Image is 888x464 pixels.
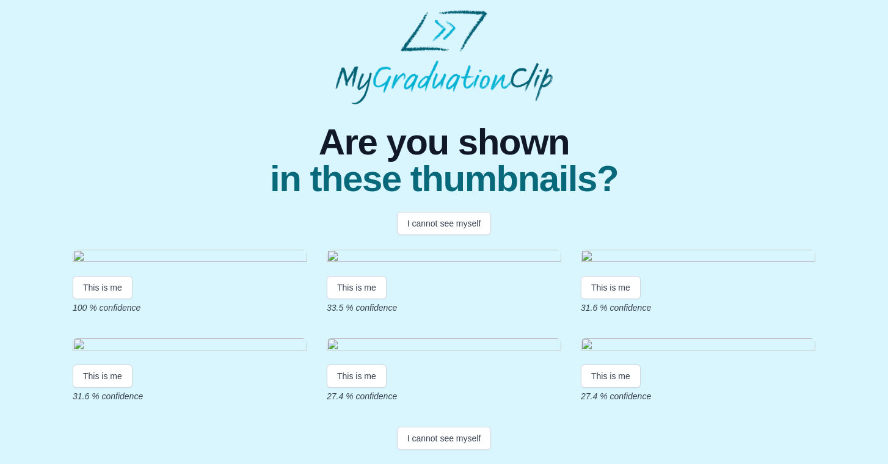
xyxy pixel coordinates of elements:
p: 33.5 % confidence [327,302,561,314]
button: This is me [327,364,387,388]
img: f2db001e55099e7de98d4dbe824664e7017de0a5.gif [327,250,561,266]
button: This is me [73,276,133,299]
img: bceb9cbd0da7a56ace1b2910a1a66e81e3e08acd.gif [73,338,307,355]
img: MyGraduationClip [335,10,553,104]
p: 27.4 % confidence [581,390,815,402]
button: This is me [581,276,641,299]
p: 31.6 % confidence [73,390,307,402]
button: This is me [327,276,387,299]
button: I cannot see myself [397,427,492,450]
p: 31.6 % confidence [581,302,815,314]
p: 27.4 % confidence [327,390,561,402]
button: This is me [581,364,641,388]
img: cd6279f831ab124e79ea4eb9dcf530339d193f8b.gif [581,338,815,355]
img: 54c8f3394e1defce218f80ae96c544b4fdeca78e.gif [327,338,561,355]
span: Are you shown [270,124,618,161]
img: 64d238082dc0a3bc1dd4234c097aac2ae8e26285.gif [73,250,307,266]
button: I cannot see myself [397,212,492,235]
p: 100 % confidence [73,302,307,314]
span: in these thumbnails? [270,161,618,197]
img: 3cb90adcd63f654a109a0d43fe59027c13cd8483.gif [581,250,815,266]
button: This is me [73,364,133,388]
